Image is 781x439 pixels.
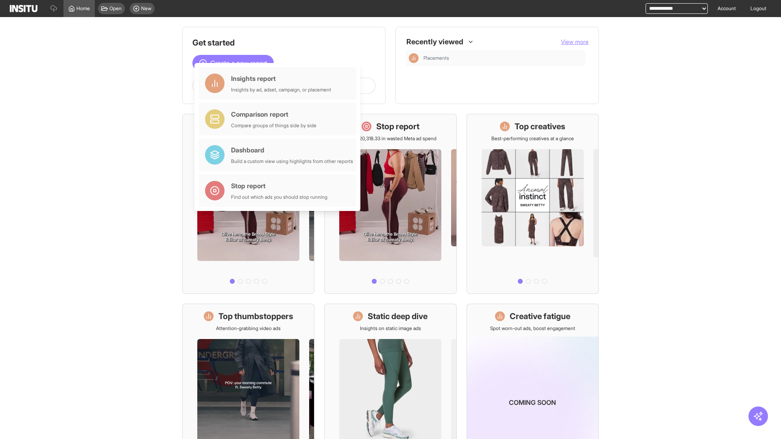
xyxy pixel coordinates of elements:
[231,194,327,200] div: Find out which ads you should stop running
[76,5,90,12] span: Home
[467,114,599,294] a: Top creativesBest-performing creatives at a glance
[423,55,582,61] span: Placements
[210,58,267,68] span: Create a new report
[231,122,316,129] div: Compare groups of things side by side
[423,55,449,61] span: Placements
[182,114,314,294] a: What's live nowSee all active ads instantly
[231,158,353,165] div: Build a custom view using highlights from other reports
[376,121,419,132] h1: Stop report
[218,311,293,322] h1: Top thumbstoppers
[141,5,151,12] span: New
[515,121,565,132] h1: Top creatives
[231,109,316,119] div: Comparison report
[109,5,122,12] span: Open
[368,311,428,322] h1: Static deep dive
[216,325,281,332] p: Attention-grabbing video ads
[231,145,353,155] div: Dashboard
[491,135,574,142] p: Best-performing creatives at a glance
[192,37,375,48] h1: Get started
[231,181,327,191] div: Stop report
[409,53,419,63] div: Insights
[231,74,331,83] div: Insights report
[192,55,274,71] button: Create a new report
[561,38,589,45] span: View more
[10,5,37,12] img: Logo
[345,135,436,142] p: Save £20,318.33 in wasted Meta ad spend
[360,325,421,332] p: Insights on static image ads
[324,114,456,294] a: Stop reportSave £20,318.33 in wasted Meta ad spend
[561,38,589,46] button: View more
[231,87,331,93] div: Insights by ad, adset, campaign, or placement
